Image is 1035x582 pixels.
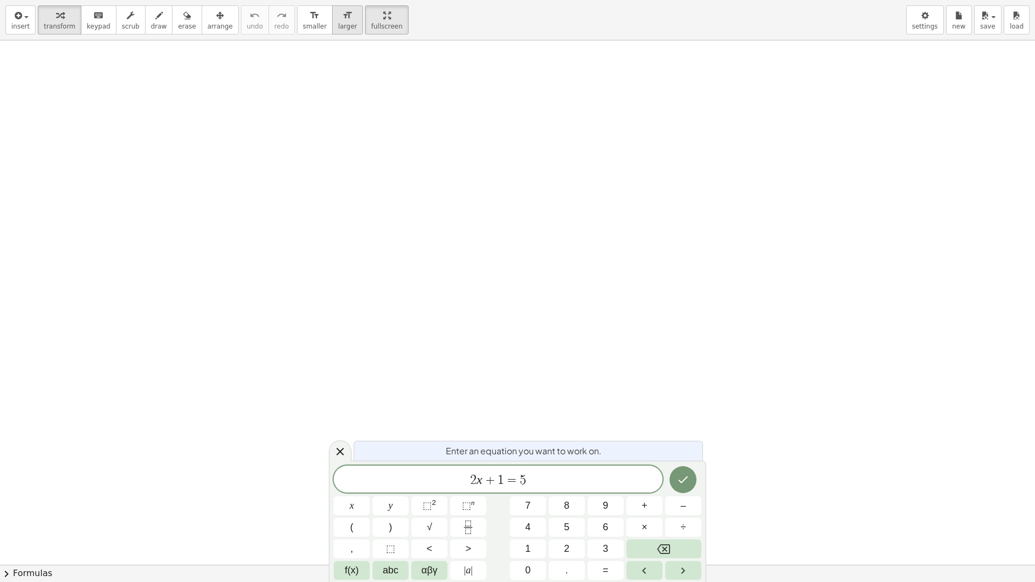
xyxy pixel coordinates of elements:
span: 1 [525,542,530,556]
button: ( [334,518,370,537]
span: larger [338,23,357,30]
button: 5 [549,518,585,537]
span: 9 [603,498,608,513]
button: Right arrow [665,561,701,580]
button: Greater than [450,539,486,558]
span: 5 [520,474,526,487]
span: < [426,542,432,556]
span: a [464,563,473,578]
span: draw [151,23,167,30]
button: Backspace [626,539,701,558]
span: 0 [525,563,530,578]
button: y [372,496,409,515]
sup: n [471,498,475,507]
span: ⬚ [462,500,471,511]
span: = [603,563,609,578]
span: keypad [87,23,111,30]
sup: 2 [432,498,436,507]
button: transform [38,5,81,34]
span: 2 [564,542,569,556]
span: √ [427,520,432,535]
button: settings [906,5,944,34]
span: Enter an equation you want to work on. [446,445,602,458]
i: keyboard [93,9,103,22]
button: 2 [549,539,585,558]
span: 8 [564,498,569,513]
button: Minus [665,496,701,515]
i: format_size [342,9,353,22]
span: load [1010,23,1024,30]
span: y [389,498,393,513]
span: – [680,498,686,513]
button: fullscreen [365,5,408,34]
button: Less than [411,539,447,558]
button: Square root [411,518,447,537]
button: 4 [510,518,546,537]
button: . [549,561,585,580]
button: Squared [411,496,447,515]
span: . [565,563,568,578]
button: Greek alphabet [411,561,447,580]
span: undo [247,23,263,30]
button: Equals [588,561,624,580]
span: ) [389,520,392,535]
button: Left arrow [626,561,663,580]
button: erase [172,5,202,34]
span: 7 [525,498,530,513]
span: x [350,498,354,513]
span: abc [383,563,398,578]
button: format_sizesmaller [297,5,333,34]
button: 9 [588,496,624,515]
button: 0 [510,561,546,580]
button: save [974,5,1002,34]
span: 5 [564,520,569,535]
span: arrange [208,23,233,30]
span: ⬚ [386,542,395,556]
span: redo [274,23,289,30]
span: ( [350,520,354,535]
button: , [334,539,370,558]
span: scrub [122,23,140,30]
button: Absolute value [450,561,486,580]
button: 6 [588,518,624,537]
button: keyboardkeypad [81,5,116,34]
button: 1 [510,539,546,558]
span: save [980,23,995,30]
span: 6 [603,520,608,535]
button: x [334,496,370,515]
span: insert [11,23,30,30]
span: > [465,542,471,556]
span: settings [912,23,938,30]
span: | [464,565,466,576]
span: | [471,565,473,576]
span: 2 [470,474,477,487]
button: Divide [665,518,701,537]
span: ⬚ [423,500,432,511]
button: format_sizelarger [332,5,363,34]
button: new [946,5,972,34]
button: Fraction [450,518,486,537]
span: = [504,474,520,487]
i: format_size [309,9,320,22]
i: undo [250,9,260,22]
span: 3 [603,542,608,556]
button: insert [5,5,36,34]
span: × [641,520,647,535]
span: ÷ [681,520,686,535]
button: Alphabet [372,561,409,580]
button: Done [670,466,696,493]
span: f(x) [345,563,359,578]
button: arrange [202,5,239,34]
var: x [477,473,482,487]
span: erase [178,23,196,30]
span: new [952,23,965,30]
span: fullscreen [371,23,402,30]
span: 1 [498,474,504,487]
button: draw [145,5,173,34]
span: 4 [525,520,530,535]
button: Plus [626,496,663,515]
button: Times [626,518,663,537]
span: transform [44,23,75,30]
button: undoundo [241,5,269,34]
span: + [641,498,647,513]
